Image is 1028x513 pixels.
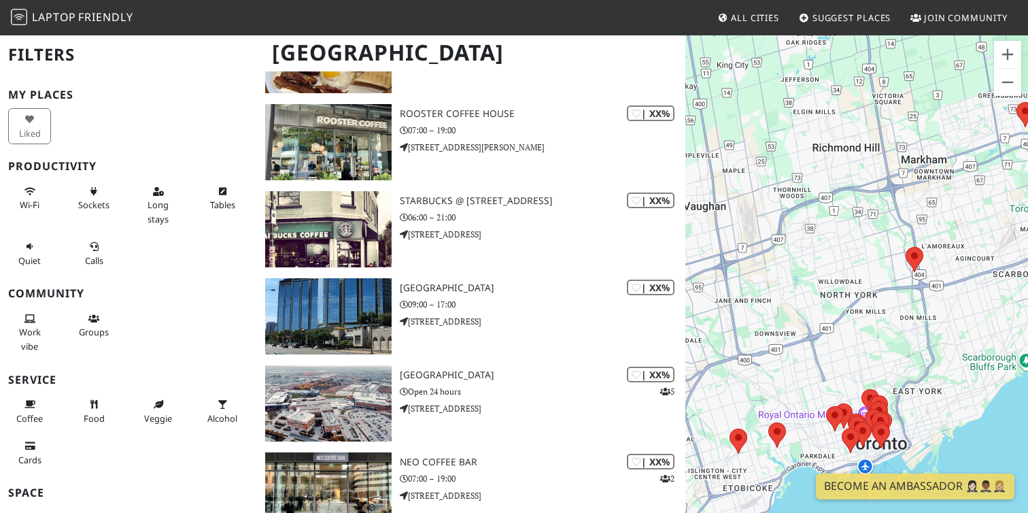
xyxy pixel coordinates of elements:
h3: Community [8,287,249,300]
p: [STREET_ADDRESS] [400,402,685,415]
button: Alcohol [201,393,244,429]
span: Work-friendly tables [210,199,235,211]
img: Starbucks @ 4 King St W [265,191,392,267]
span: People working [19,326,41,352]
span: All Cities [731,12,779,24]
a: Markham Stouffville Hospital | XX% 5 [GEOGRAPHIC_DATA] Open 24 hours [STREET_ADDRESS] [257,365,685,442]
a: Rooster Coffee House | XX% Rooster Coffee House 07:00 – 19:00 [STREET_ADDRESS][PERSON_NAME] [257,104,685,180]
a: All Cities [712,5,785,30]
span: Friendly [78,10,133,24]
img: LaptopFriendly [11,9,27,25]
a: Bloor Islington Place | XX% [GEOGRAPHIC_DATA] 09:00 – 17:00 [STREET_ADDRESS] [257,278,685,354]
span: Laptop [32,10,76,24]
button: Long stays [137,180,179,230]
span: Veggie [144,412,172,425]
span: Quiet [18,254,41,267]
span: Power sockets [78,199,109,211]
h3: Starbucks @ [STREET_ADDRESS] [400,195,685,207]
div: | XX% [627,105,674,121]
h1: [GEOGRAPHIC_DATA] [261,34,683,71]
a: Join Community [905,5,1013,30]
span: Credit cards [18,454,41,466]
h3: Space [8,486,249,499]
a: Starbucks @ 4 King St W | XX% Starbucks @ [STREET_ADDRESS] 06:00 – 21:00 [STREET_ADDRESS] [257,191,685,267]
img: Markham Stouffville Hospital [265,365,392,442]
button: Calls [73,235,116,271]
span: Group tables [79,326,109,338]
div: | XX% [627,367,674,382]
span: Food [84,412,105,425]
img: Bloor Islington Place [265,278,392,354]
button: Sockets [73,180,116,216]
h3: Productivity [8,160,249,173]
p: 07:00 – 19:00 [400,124,685,137]
button: Zoom in [994,41,1021,68]
button: Food [73,393,116,429]
a: Become an Ambassador 🤵🏻‍♀️🤵🏾‍♂️🤵🏼‍♀️ [816,474,1014,499]
div: | XX% [627,280,674,295]
p: 06:00 – 21:00 [400,211,685,224]
h3: My Places [8,88,249,101]
div: | XX% [627,193,674,208]
a: LaptopFriendly LaptopFriendly [11,6,133,30]
span: Join Community [924,12,1008,24]
span: Video/audio calls [85,254,103,267]
button: Zoom out [994,69,1021,96]
button: Cards [8,435,51,471]
p: 5 [660,385,674,398]
span: Long stays [148,199,169,225]
span: Stable Wi-Fi [20,199,39,211]
h2: Filters [8,34,249,76]
button: Tables [201,180,244,216]
span: Suggest Places [812,12,891,24]
button: Veggie [137,393,179,429]
button: Work vibe [8,308,51,357]
span: Coffee [16,412,43,425]
p: [STREET_ADDRESS] [400,489,685,502]
h3: Service [8,374,249,386]
span: Alcohol [207,412,237,425]
p: [STREET_ADDRESS] [400,315,685,328]
a: Suggest Places [793,5,897,30]
p: [STREET_ADDRESS][PERSON_NAME] [400,141,685,154]
h3: [GEOGRAPHIC_DATA] [400,282,685,294]
p: 2 [660,472,674,485]
p: 09:00 – 17:00 [400,298,685,311]
h3: Rooster Coffee House [400,108,685,120]
p: [STREET_ADDRESS] [400,228,685,241]
h3: [GEOGRAPHIC_DATA] [400,369,685,381]
button: Groups [73,308,116,344]
button: Quiet [8,235,51,271]
button: Coffee [8,393,51,429]
h3: NEO COFFEE BAR [400,457,685,468]
div: | XX% [627,454,674,469]
p: Open 24 hours [400,385,685,398]
p: 07:00 – 19:00 [400,472,685,485]
img: Rooster Coffee House [265,104,392,180]
button: Wi-Fi [8,180,51,216]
